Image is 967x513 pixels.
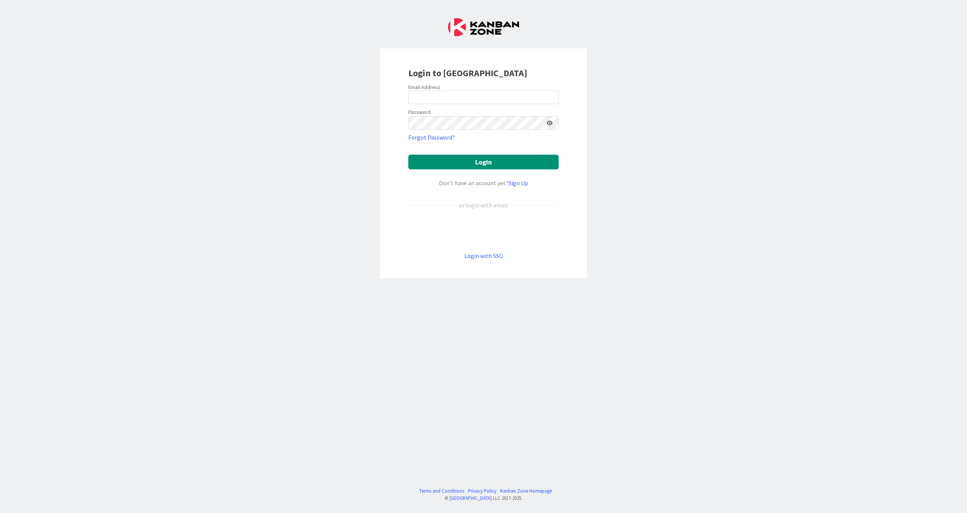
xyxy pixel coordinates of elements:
[408,84,440,91] label: Email Address
[450,495,492,501] a: [GEOGRAPHIC_DATA]
[408,155,559,169] button: Login
[416,495,552,502] div: © LLC 2017- 2025 .
[457,201,510,210] div: or login with email
[464,252,503,260] a: Login with SSO
[408,178,559,187] div: Don’t have an account yet?
[508,179,528,187] a: Sign Up
[408,133,455,142] a: Forgot Password?
[468,487,496,495] a: Privacy Policy
[500,487,552,495] a: Kanban Zone Homepage
[408,108,431,116] label: Password
[419,487,464,495] a: Terms and Conditions
[448,18,519,36] img: Kanban Zone
[408,67,527,79] b: Login to [GEOGRAPHIC_DATA]
[405,222,563,239] iframe: Sign in with Google Button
